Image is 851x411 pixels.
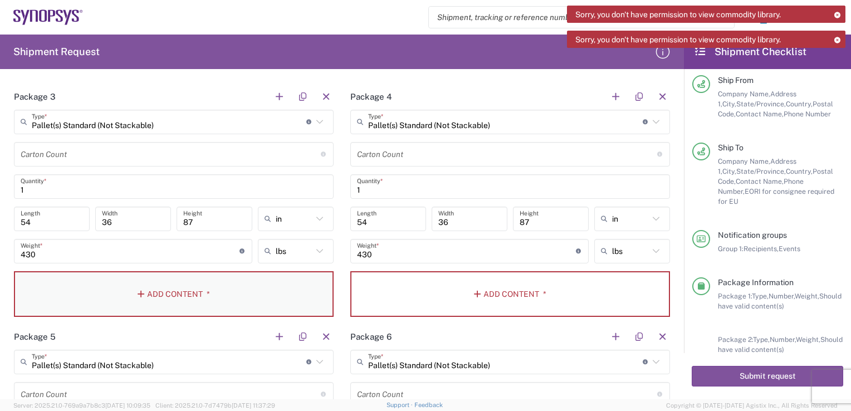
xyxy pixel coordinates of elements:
[718,143,744,152] span: Ship To
[736,110,784,118] span: Contact Name,
[13,45,100,58] h2: Shipment Request
[718,278,794,287] span: Package Information
[718,335,753,344] span: Package 2:
[736,167,786,175] span: State/Province,
[232,402,275,409] span: [DATE] 11:37:29
[414,402,443,408] a: Feedback
[155,402,275,409] span: Client: 2025.21.0-7d7479b
[769,292,795,300] span: Number,
[718,244,744,253] span: Group 1:
[666,400,838,410] span: Copyright © [DATE]-[DATE] Agistix Inc., All Rights Reserved
[13,402,150,409] span: Server: 2025.21.0-769a9a7b8c3
[718,231,787,239] span: Notification groups
[575,9,781,19] span: Sorry, you don't have permission to view commodity library.
[14,331,56,342] h2: Package 5
[752,292,769,300] span: Type,
[744,244,779,253] span: Recipients,
[429,7,717,28] input: Shipment, tracking or reference number
[14,271,334,317] button: Add Content*
[575,35,781,45] span: Sorry, you don't have permission to view commodity library.
[786,100,813,108] span: Country,
[722,100,736,108] span: City,
[718,187,834,205] span: EORI for consignee required for EU
[14,91,56,102] h2: Package 3
[779,244,800,253] span: Events
[786,167,813,175] span: Country,
[784,110,831,118] span: Phone Number
[387,402,414,408] a: Support
[736,177,784,185] span: Contact Name,
[105,402,150,409] span: [DATE] 10:09:35
[718,90,770,98] span: Company Name,
[718,157,770,165] span: Company Name,
[796,335,820,344] span: Weight,
[350,91,392,102] h2: Package 4
[753,335,770,344] span: Type,
[350,331,392,342] h2: Package 6
[718,292,752,300] span: Package 1:
[350,271,670,317] button: Add Content*
[736,100,786,108] span: State/Province,
[795,292,819,300] span: Weight,
[718,76,754,85] span: Ship From
[692,366,843,386] button: Submit request
[770,335,796,344] span: Number,
[722,167,736,175] span: City,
